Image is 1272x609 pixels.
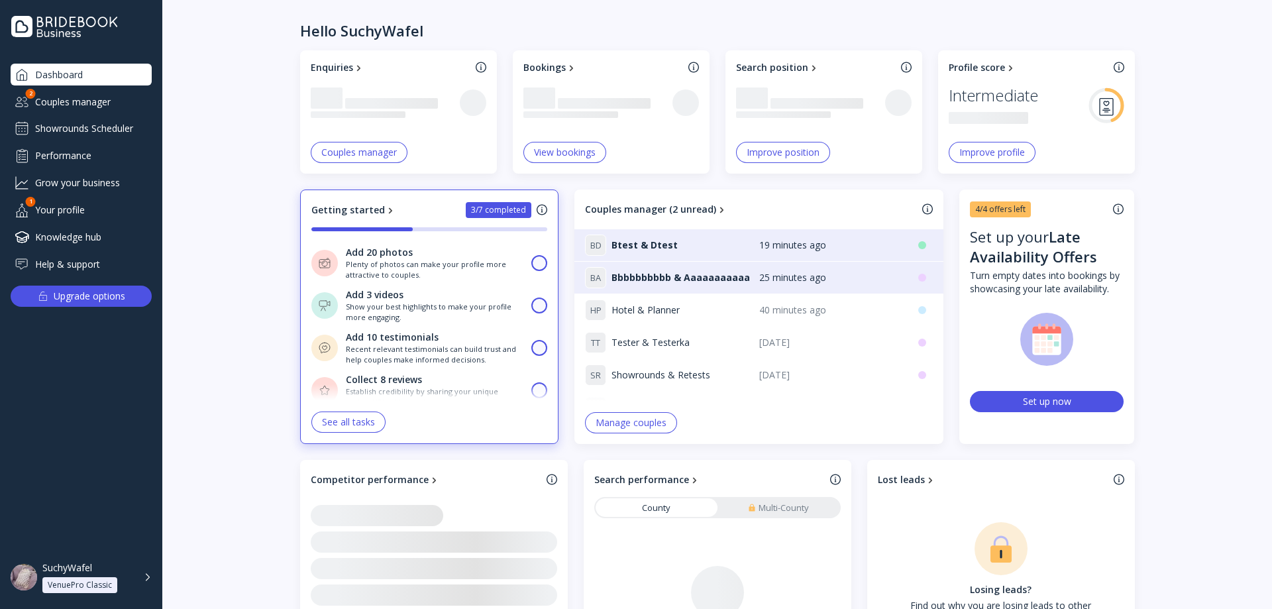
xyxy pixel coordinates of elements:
[585,300,606,321] div: H P
[611,368,710,382] span: Showrounds & Retests
[594,473,689,486] div: Search performance
[523,61,566,74] div: Bookings
[11,64,152,85] a: Dashboard
[11,199,152,221] a: Your profile1
[585,397,606,418] div: S R
[11,253,152,275] a: Help & support
[11,91,152,113] a: Couples manager2
[11,564,37,590] img: dpr=1,fit=cover,g=face,w=48,h=48
[748,502,809,514] div: Multi-County
[42,562,92,574] div: SuchyWafel
[311,61,353,74] div: Enquiries
[1206,545,1272,609] iframe: Chat Widget
[759,271,902,284] div: 25 minutes ago
[311,203,396,217] a: Getting started
[759,401,902,414] div: [DATE]
[949,61,1108,74] a: Profile score
[594,473,825,486] a: Search performance
[611,271,750,284] span: Bbbbbbbbbb & Aaaaaaaaaaa
[970,391,1124,412] button: Set up now
[878,473,925,486] div: Lost leads
[585,203,716,216] div: Couples manager (2 unread)
[534,147,596,158] div: View bookings
[596,417,666,428] div: Manage couples
[970,269,1124,296] div: Turn empty dates into bookings by showcasing your late availability.
[759,336,902,349] div: [DATE]
[11,91,152,113] div: Couples manager
[585,267,606,288] div: B A
[611,401,710,414] span: Showrounds & Retests
[523,142,606,163] button: View bookings
[611,239,678,252] span: Btest & Dtest
[585,412,677,433] button: Manage couples
[346,344,524,364] div: Recent relevant testimonials can build trust and help couples make informed decisions.
[311,473,429,486] div: Competitor performance
[585,203,917,216] a: Couples manager (2 unread)
[300,21,423,40] div: Hello SuchyWafel
[26,89,36,99] div: 2
[311,473,541,486] a: Competitor performance
[311,412,386,433] button: See all tasks
[611,336,690,349] span: Tester & Testerka
[970,227,1124,269] div: Set up your
[321,147,397,158] div: Couples manager
[48,580,112,590] div: VenuePro Classic
[523,61,683,74] a: Bookings
[311,142,407,163] button: Couples manager
[346,302,524,322] div: Show your best highlights to make your profile more engaging.
[11,286,152,307] button: Upgrade options
[346,373,422,386] div: Collect 8 reviews
[322,417,375,427] div: See all tasks
[11,172,152,194] a: Grow your business
[346,259,524,280] div: Plenty of photos can make your profile more attractive to couples.
[759,368,902,382] div: [DATE]
[11,144,152,166] a: Performance
[902,583,1100,596] div: Losing leads?
[311,61,470,74] a: Enquiries
[949,142,1035,163] button: Improve profile
[759,239,902,252] div: 19 minutes ago
[346,288,403,302] div: Add 3 videos
[970,227,1097,266] div: Late Availability Offers
[54,287,125,305] div: Upgrade options
[736,61,896,74] a: Search position
[596,498,717,517] a: County
[747,147,820,158] div: Improve position
[736,142,830,163] button: Improve position
[585,332,606,353] div: T T
[11,118,152,139] a: Showrounds Scheduler
[736,61,808,74] div: Search position
[11,199,152,221] div: Your profile
[585,235,606,256] div: B D
[975,203,1026,215] div: 4/4 offers left
[1023,395,1071,408] div: Set up now
[346,386,524,407] div: Establish credibility by sharing your unique review URL with couples.
[949,83,1038,108] div: Intermediate
[346,246,413,259] div: Add 20 photos
[585,364,606,386] div: S R
[878,473,1108,486] a: Lost leads
[26,197,36,207] div: 1
[346,331,439,344] div: Add 10 testimonials
[949,61,1005,74] div: Profile score
[11,226,152,248] a: Knowledge hub
[759,304,902,317] div: 40 minutes ago
[311,203,385,217] div: Getting started
[471,205,526,215] div: 3/7 completed
[959,147,1025,158] div: Improve profile
[611,304,680,317] span: Hotel & Planner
